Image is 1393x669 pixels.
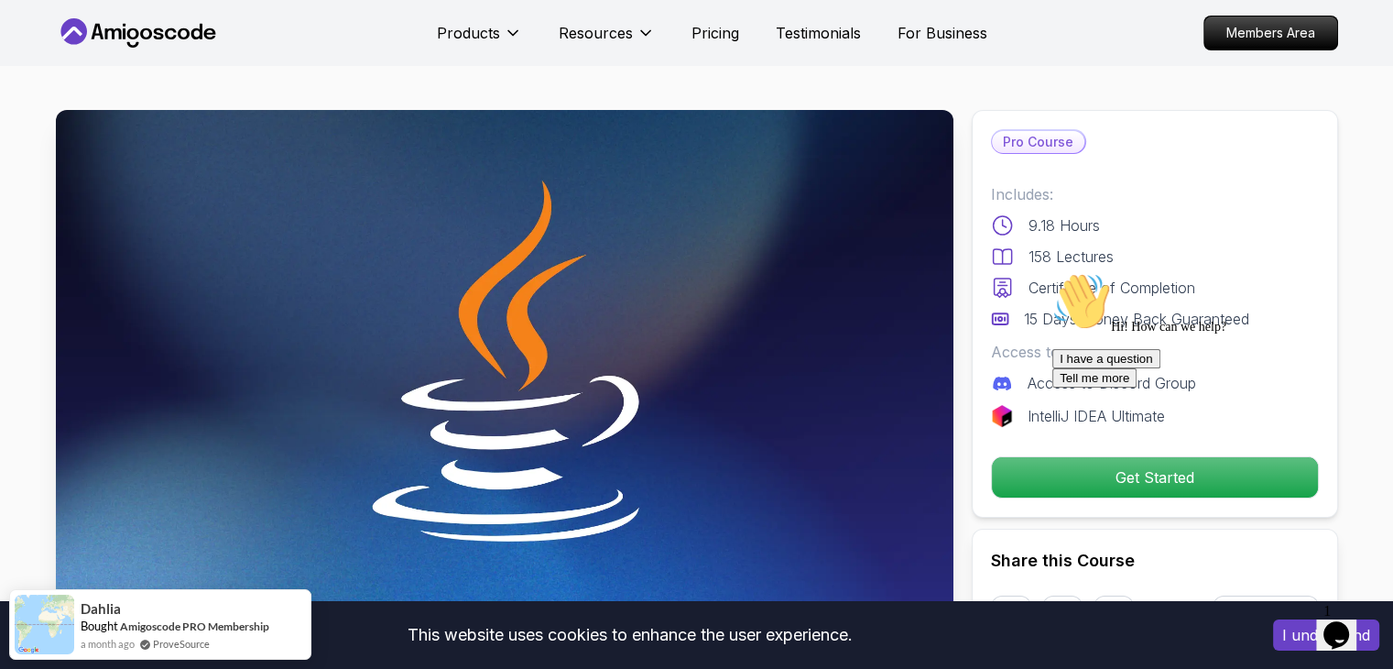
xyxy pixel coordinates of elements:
img: java-for-developers_thumbnail [56,110,953,615]
p: IntelliJ IDEA Ultimate [1028,405,1165,427]
button: Products [437,22,522,59]
a: For Business [898,22,987,44]
button: Copy link [1213,596,1319,636]
button: Tell me more [7,104,92,123]
span: Dahlia [81,601,121,617]
a: ProveSource [153,636,210,652]
p: Members Area [1204,16,1337,49]
iframe: chat widget [1045,265,1375,587]
a: Pricing [691,22,739,44]
button: I have a question [7,84,115,104]
h2: Share this Course [991,548,1319,574]
button: Get Started [991,456,1319,499]
a: Testimonials [776,22,861,44]
span: a month ago [81,636,135,652]
div: 👋Hi! How can we help?I have a questionTell me more [7,7,337,123]
img: jetbrains logo [991,405,1013,427]
p: Get Started [992,457,1318,498]
p: 15 Days Money Back Guaranteed [1024,308,1249,330]
p: 158 Lectures [1028,246,1114,268]
img: provesource social proof notification image [15,595,74,654]
p: Access to: [991,341,1319,363]
div: This website uses cookies to enhance the user experience. [14,615,1246,655]
span: Bought [81,619,118,633]
p: Resources [559,22,633,44]
a: Amigoscode PRO Membership [120,620,269,633]
button: Resources [559,22,655,59]
a: Members Area [1203,16,1338,50]
p: Includes: [991,183,1319,205]
p: Access to Discord Group [1028,372,1196,394]
img: :wave: [7,7,66,66]
p: Pro Course [992,131,1084,153]
iframe: chat widget [1316,596,1375,651]
span: Hi! How can we help? [7,55,181,69]
p: 9.18 Hours [1028,214,1100,236]
p: Products [437,22,500,44]
button: Accept cookies [1273,620,1379,651]
p: Certificate of Completion [1028,277,1195,299]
